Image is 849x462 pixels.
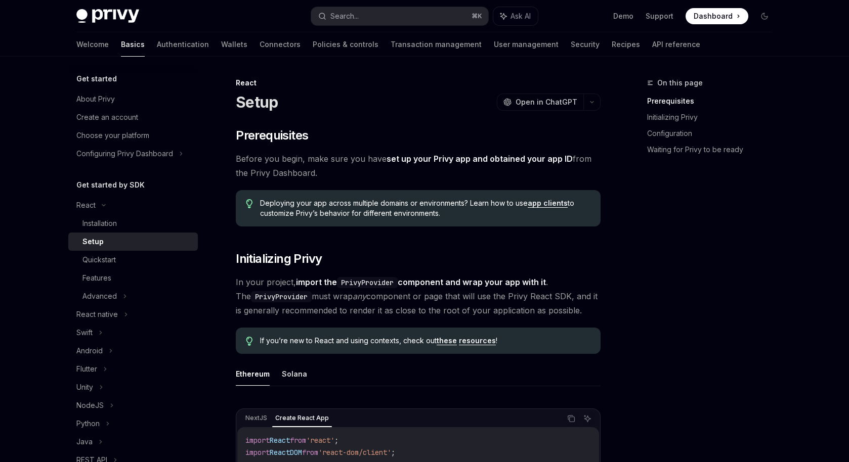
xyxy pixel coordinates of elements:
span: import [245,448,270,457]
a: Security [571,32,600,57]
a: API reference [652,32,700,57]
button: Solana [282,362,307,386]
a: Transaction management [391,32,482,57]
em: any [353,291,366,301]
a: Waiting for Privy to be ready [647,142,781,158]
a: Configuration [647,125,781,142]
div: Java [76,436,93,448]
span: from [302,448,318,457]
div: React native [76,308,118,320]
strong: import the component and wrap your app with it [296,277,546,287]
span: ReactDOM [270,448,302,457]
a: Recipes [612,32,640,57]
div: Choose your platform [76,129,149,142]
a: Initializing Privy [647,109,781,125]
div: NodeJS [76,399,104,411]
a: Quickstart [68,251,198,269]
div: Create React App [272,412,332,424]
a: set up your Privy app and obtained your app ID [387,154,573,164]
span: If you’re new to React and using contexts, check out ! [260,336,590,346]
a: Basics [121,32,145,57]
div: React [76,199,96,211]
img: dark logo [76,9,139,23]
button: Toggle dark mode [756,8,773,24]
a: Setup [68,233,198,251]
div: Unity [76,381,93,393]
div: Configuring Privy Dashboard [76,148,173,160]
button: Ask AI [581,412,594,425]
span: ; [334,436,338,445]
span: ⌘ K [472,12,482,20]
a: Wallets [221,32,247,57]
div: React [236,78,601,88]
button: Open in ChatGPT [497,94,583,111]
div: Search... [330,10,359,22]
a: Support [646,11,673,21]
a: app clients [528,199,568,208]
span: React [270,436,290,445]
a: Prerequisites [647,93,781,109]
div: Python [76,418,100,430]
h1: Setup [236,93,278,111]
a: Choose your platform [68,126,198,145]
a: Welcome [76,32,109,57]
span: On this page [657,77,703,89]
div: Android [76,345,103,357]
button: Ask AI [493,7,538,25]
button: Copy the contents from the code block [565,412,578,425]
code: PrivyProvider [337,277,398,288]
code: PrivyProvider [251,291,312,302]
span: 'react' [306,436,334,445]
a: Installation [68,214,198,233]
button: Search...⌘K [311,7,488,25]
div: NextJS [242,412,270,424]
span: Prerequisites [236,127,308,144]
a: Create an account [68,108,198,126]
h5: Get started by SDK [76,179,145,191]
a: resources [459,336,496,345]
div: About Privy [76,93,115,105]
svg: Tip [246,337,253,346]
div: Flutter [76,363,97,375]
span: In your project, . The must wrap component or page that will use the Privy React SDK, and it is g... [236,275,601,317]
a: Demo [613,11,633,21]
div: Installation [82,217,117,229]
span: Initializing Privy [236,251,322,267]
span: Deploying your app across multiple domains or environments? Learn how to use to customize Privy’s... [260,198,590,218]
svg: Tip [246,199,253,208]
a: About Privy [68,90,198,108]
span: Before you begin, make sure you have from the Privy Dashboard. [236,152,601,180]
a: Features [68,269,198,287]
div: Features [82,272,111,284]
div: Swift [76,327,93,339]
h5: Get started [76,73,117,85]
div: Create an account [76,111,138,123]
a: User management [494,32,559,57]
span: Ask AI [511,11,531,21]
a: these [437,336,457,345]
span: from [290,436,306,445]
span: ; [391,448,395,457]
a: Dashboard [686,8,748,24]
div: Setup [82,236,104,248]
div: Quickstart [82,254,116,266]
span: import [245,436,270,445]
span: Open in ChatGPT [516,97,577,107]
a: Connectors [260,32,301,57]
span: 'react-dom/client' [318,448,391,457]
div: Advanced [82,290,117,302]
a: Policies & controls [313,32,378,57]
a: Authentication [157,32,209,57]
span: Dashboard [694,11,733,21]
button: Ethereum [236,362,270,386]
